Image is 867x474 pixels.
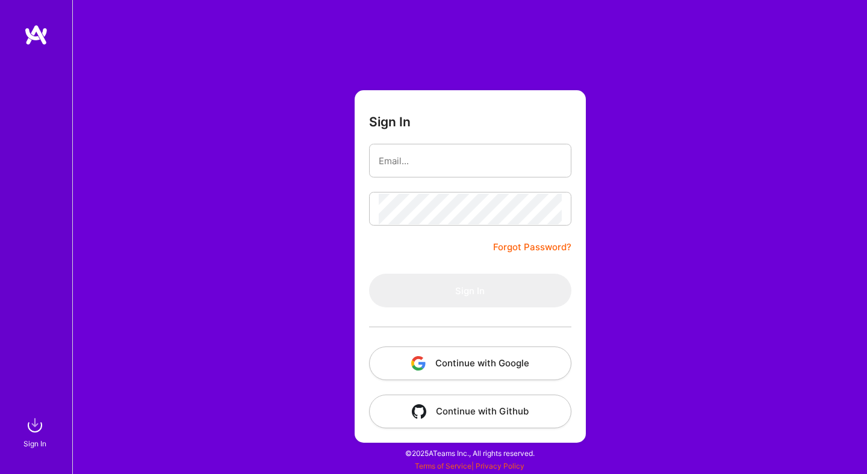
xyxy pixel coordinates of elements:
[411,356,426,371] img: icon
[415,461,471,470] a: Terms of Service
[493,240,571,254] a: Forgot Password?
[25,413,47,450] a: sign inSign In
[369,346,571,380] button: Continue with Google
[23,413,47,437] img: sign in
[23,437,46,450] div: Sign In
[369,395,571,428] button: Continue with Github
[24,24,48,46] img: logo
[415,461,524,470] span: |
[369,274,571,307] button: Sign In
[369,114,411,129] h3: Sign In
[412,404,426,419] img: icon
[72,438,867,468] div: © 2025 ATeams Inc., All rights reserved.
[476,461,524,470] a: Privacy Policy
[379,146,562,176] input: Email...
